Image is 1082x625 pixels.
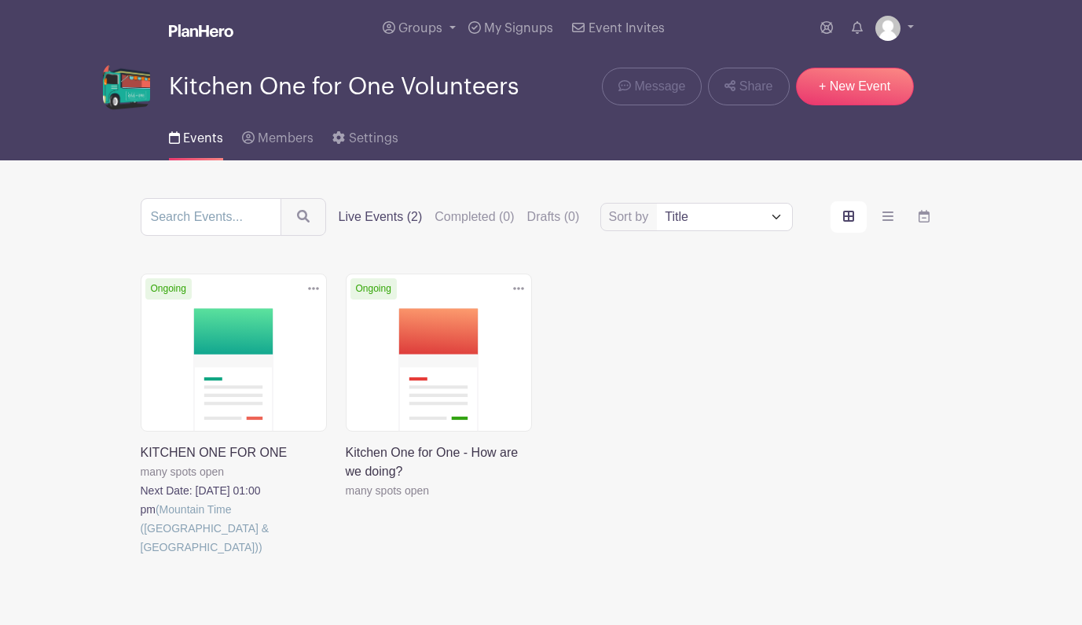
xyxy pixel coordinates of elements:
[609,208,654,226] label: Sort by
[739,77,773,96] span: Share
[169,24,233,37] img: logo_white-6c42ec7e38ccf1d336a20a19083b03d10ae64f83f12c07503d8b9e83406b4c7d.svg
[875,16,900,41] img: default-ce2991bfa6775e67f084385cd625a349d9dcbb7a52a09fb2fda1e96e2d18dcdb.png
[258,132,314,145] span: Members
[141,198,281,236] input: Search Events...
[339,208,423,226] label: Live Events (2)
[332,110,398,160] a: Settings
[634,77,685,96] span: Message
[398,22,442,35] span: Groups
[831,201,942,233] div: order and view
[183,132,223,145] span: Events
[169,74,519,100] span: Kitchen One for One Volunteers
[103,63,150,110] img: truck.png
[169,110,223,160] a: Events
[435,208,514,226] label: Completed (0)
[527,208,580,226] label: Drafts (0)
[602,68,702,105] a: Message
[339,208,580,226] div: filters
[796,68,914,105] a: + New Event
[708,68,789,105] a: Share
[589,22,665,35] span: Event Invites
[349,132,398,145] span: Settings
[484,22,553,35] span: My Signups
[242,110,314,160] a: Members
